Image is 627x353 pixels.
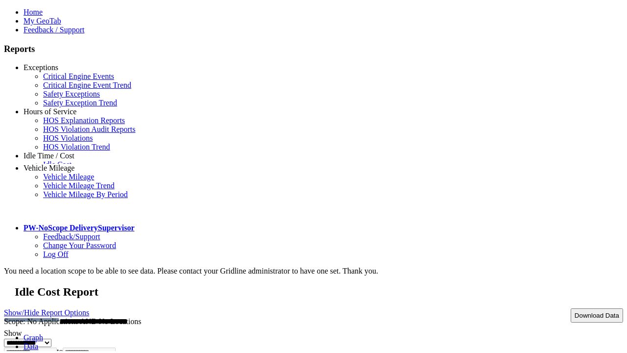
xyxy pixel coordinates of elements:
[43,250,69,258] a: Log Off
[24,342,38,351] a: Data
[24,164,74,172] a: Vehicle Mileage
[43,134,93,142] a: HOS Violations
[24,224,134,232] a: PW-NoScope DeliverySupervisor
[24,107,76,116] a: Hours of Service
[4,317,141,326] span: Scope: No Applications AND No Locations
[43,116,125,125] a: HOS Explanation Reports
[24,333,43,342] a: Graph
[43,160,72,169] a: Idle Cost
[43,173,94,181] a: Vehicle Mileage
[24,25,84,34] a: Feedback / Support
[43,81,131,89] a: Critical Engine Event Trend
[43,125,136,133] a: HOS Violation Audit Reports
[24,63,58,72] a: Exceptions
[43,143,110,151] a: HOS Violation Trend
[15,285,623,299] h2: Idle Cost Report
[43,181,115,190] a: Vehicle Mileage Trend
[4,306,89,319] a: Show/Hide Report Options
[24,8,43,16] a: Home
[43,99,117,107] a: Safety Exception Trend
[43,190,128,199] a: Vehicle Mileage By Period
[43,241,116,250] a: Change Your Password
[4,329,22,337] label: Show
[43,72,114,80] a: Critical Engine Events
[43,232,100,241] a: Feedback/Support
[24,151,74,160] a: Idle Time / Cost
[4,44,623,54] h3: Reports
[43,90,100,98] a: Safety Exceptions
[4,267,623,276] div: You need a location scope to be able to see data. Please contact your Gridline administrator to h...
[571,308,623,323] button: Download Data
[24,17,61,25] a: My GeoTab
